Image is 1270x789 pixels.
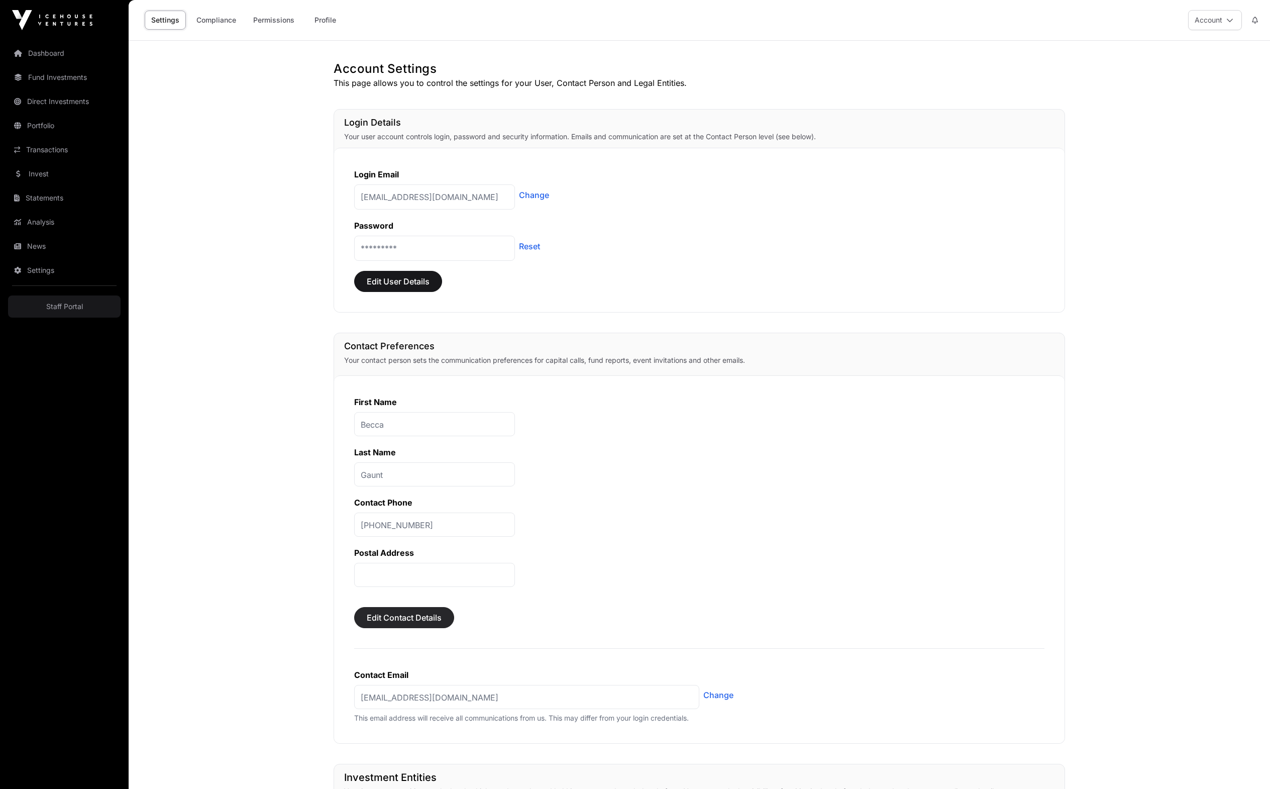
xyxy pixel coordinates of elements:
a: Change [519,189,549,201]
label: Login Email [354,169,399,179]
p: [PHONE_NUMBER] [354,513,515,537]
label: Contact Phone [354,498,412,508]
a: Transactions [8,139,121,161]
p: [EMAIL_ADDRESS][DOMAIN_NAME] [354,685,699,709]
p: [EMAIL_ADDRESS][DOMAIN_NAME] [354,184,515,210]
h1: Contact Preferences [344,339,1054,353]
a: Compliance [190,11,243,30]
span: Edit Contact Details [367,612,442,624]
p: Your user account controls login, password and security information. Emails and communication are... [344,132,1054,142]
a: Settings [8,259,121,281]
p: This email address will receive all communications from us. This may differ from your login crede... [354,713,1044,723]
p: Gaunt [354,462,515,486]
a: Profile [305,11,345,30]
a: Staff Portal [8,295,121,318]
p: Your contact person sets the communication preferences for capital calls, fund reports, event inv... [344,355,1054,365]
a: Analysis [8,211,121,233]
a: Permissions [247,11,301,30]
button: Edit User Details [354,271,442,292]
a: Direct Investments [8,90,121,113]
a: Reset [519,240,540,252]
h1: Investment Entities [344,770,1054,784]
label: Last Name [354,447,396,457]
a: Change [703,689,733,701]
h1: Login Details [344,116,1054,130]
p: Becca [354,412,515,436]
a: News [8,235,121,257]
iframe: Chat Widget [1220,741,1270,789]
button: Edit Contact Details [354,607,454,628]
label: Password [354,221,393,231]
a: Portfolio [8,115,121,137]
h1: Account Settings [334,61,1065,77]
span: Edit User Details [367,275,430,287]
button: Account [1188,10,1242,30]
a: Settings [145,11,186,30]
a: Invest [8,163,121,185]
a: Fund Investments [8,66,121,88]
p: This page allows you to control the settings for your User, Contact Person and Legal Entities. [334,77,1065,89]
a: Dashboard [8,42,121,64]
a: Statements [8,187,121,209]
label: First Name [354,397,397,407]
img: Icehouse Ventures Logo [12,10,92,30]
label: Contact Email [354,670,408,680]
label: Postal Address [354,548,414,558]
